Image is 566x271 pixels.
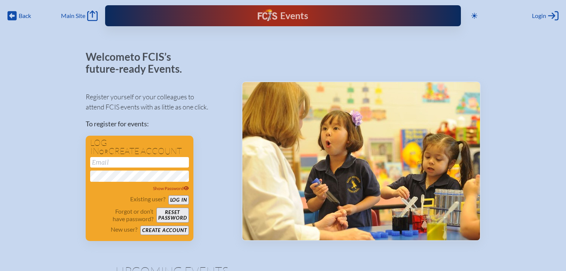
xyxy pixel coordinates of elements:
[168,195,189,205] button: Log in
[242,82,480,240] img: Events
[61,12,85,19] span: Main Site
[111,226,137,233] p: New user?
[86,92,230,112] p: Register yourself or your colleagues to attend FCIS events with as little as one click.
[99,148,108,156] span: or
[156,208,189,223] button: Resetpassword
[153,186,189,191] span: Show Password
[90,139,189,156] h1: Log in create account
[90,157,189,168] input: Email
[86,119,230,129] p: To register for events:
[86,51,190,75] p: Welcome to FCIS’s future-ready Events.
[130,195,165,203] p: Existing user?
[19,12,31,19] span: Back
[532,12,546,19] span: Login
[90,208,154,223] p: Forgot or don’t have password?
[61,10,98,21] a: Main Site
[140,226,189,235] button: Create account
[206,9,360,22] div: FCIS Events — Future ready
